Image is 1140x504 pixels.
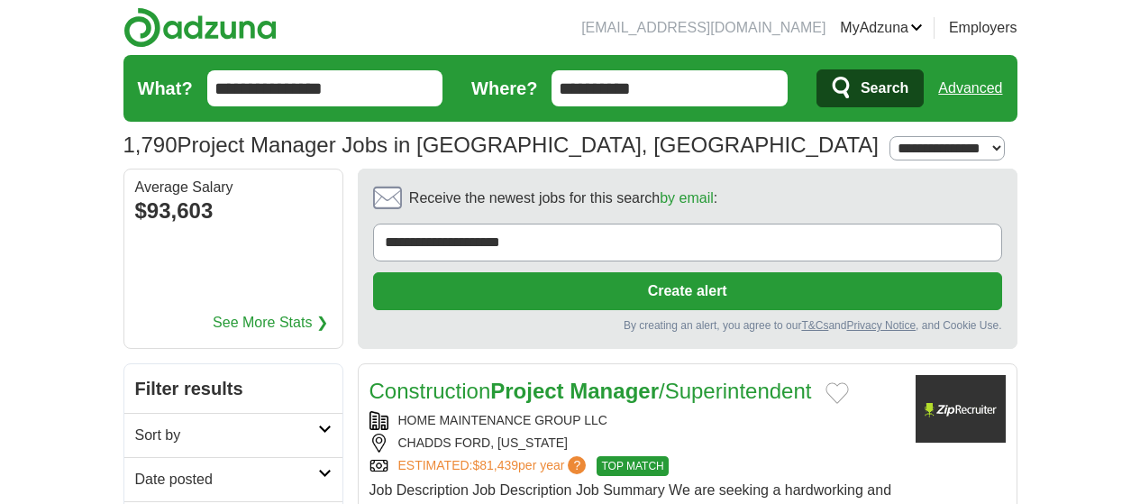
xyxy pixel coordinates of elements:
a: T&Cs [801,319,828,332]
button: Add to favorite jobs [825,382,849,404]
div: $93,603 [135,195,332,227]
a: Employers [949,17,1017,39]
img: Company logo [916,375,1006,443]
li: [EMAIL_ADDRESS][DOMAIN_NAME] [581,17,825,39]
a: Sort by [124,413,342,457]
div: By creating an alert, you agree to our and , and Cookie Use. [373,317,1002,334]
span: Search [861,70,908,106]
span: ? [568,456,586,474]
span: TOP MATCH [597,456,668,476]
span: Receive the newest jobs for this search : [409,188,717,209]
button: Create alert [373,272,1002,310]
h2: Date posted [135,469,318,490]
strong: Project [490,379,563,403]
h2: Filter results [124,364,342,413]
a: ConstructionProject Manager/Superintendent [369,379,812,403]
a: by email [660,190,714,206]
div: CHADDS FORD, [US_STATE] [369,434,901,453]
h1: Project Manager Jobs in [GEOGRAPHIC_DATA], [GEOGRAPHIC_DATA] [123,133,880,157]
span: 1,790 [123,129,178,161]
a: Privacy Notice [846,319,916,332]
a: Date posted [124,457,342,501]
div: Average Salary [135,180,332,195]
label: What? [138,75,193,102]
strong: Manager [570,379,659,403]
a: See More Stats ❯ [213,312,328,334]
label: Where? [471,75,537,102]
span: $81,439 [472,458,518,472]
a: ESTIMATED:$81,439per year? [398,456,590,476]
div: HOME MAINTENANCE GROUP LLC [369,411,901,430]
h2: Sort by [135,425,318,446]
img: Adzuna logo [123,7,277,48]
button: Search [816,69,924,107]
a: MyAdzuna [840,17,923,39]
a: Advanced [938,70,1002,106]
